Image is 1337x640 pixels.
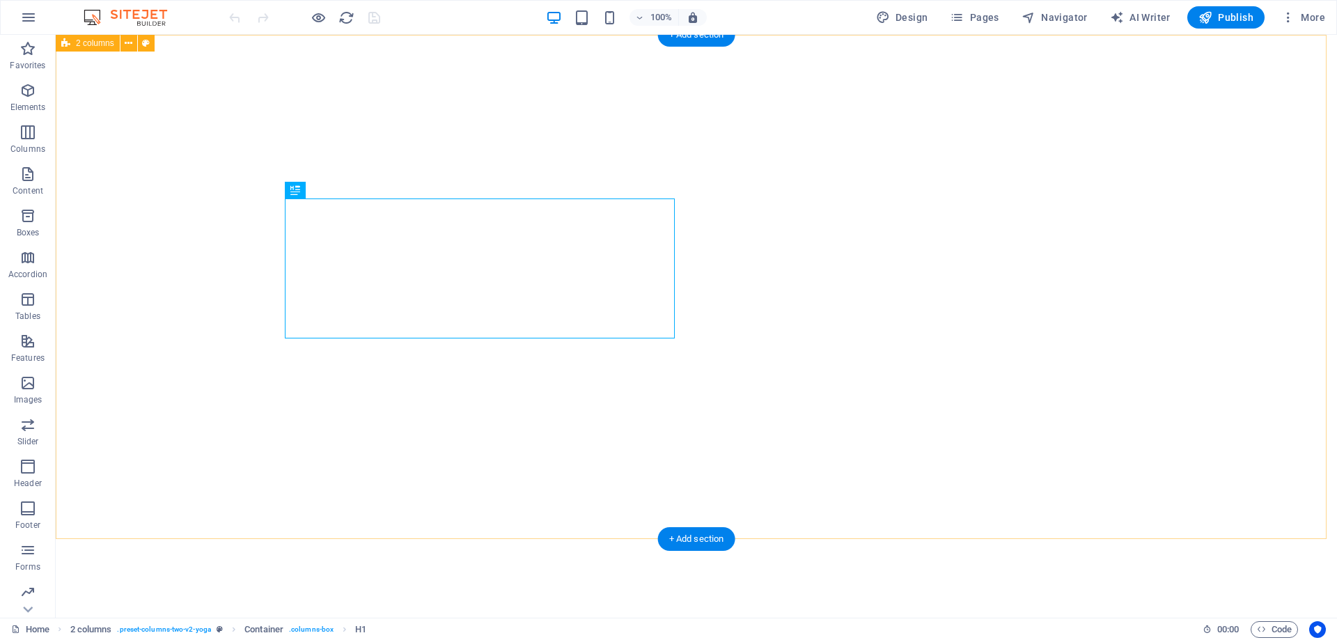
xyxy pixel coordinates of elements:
[1227,624,1229,634] span: :
[1104,6,1176,29] button: AI Writer
[1257,621,1292,638] span: Code
[289,621,334,638] span: . columns-box
[355,621,366,638] span: Click to select. Double-click to edit
[1022,10,1088,24] span: Navigator
[10,143,45,155] p: Columns
[338,9,354,26] button: reload
[76,39,114,47] span: 2 columns
[217,625,223,633] i: This element is a customizable preset
[338,10,354,26] i: Reload page
[70,621,112,638] span: Click to select. Double-click to edit
[244,621,283,638] span: Click to select. Double-click to edit
[1016,6,1093,29] button: Navigator
[944,6,1004,29] button: Pages
[310,9,327,26] button: Click here to leave preview mode and continue editing
[11,352,45,364] p: Features
[1281,10,1325,24] span: More
[658,23,735,47] div: + Add section
[1251,621,1298,638] button: Code
[1198,10,1253,24] span: Publish
[870,6,934,29] button: Design
[687,11,699,24] i: On resize automatically adjust zoom level to fit chosen device.
[15,311,40,322] p: Tables
[630,9,679,26] button: 100%
[15,520,40,531] p: Footer
[70,621,367,638] nav: breadcrumb
[15,561,40,572] p: Forms
[1110,10,1171,24] span: AI Writer
[8,269,47,280] p: Accordion
[14,478,42,489] p: Header
[17,227,40,238] p: Boxes
[13,185,43,196] p: Content
[1217,621,1239,638] span: 00 00
[876,10,928,24] span: Design
[1276,6,1331,29] button: More
[14,394,42,405] p: Images
[650,9,673,26] h6: 100%
[10,102,46,113] p: Elements
[80,9,185,26] img: Editor Logo
[1187,6,1265,29] button: Publish
[1309,621,1326,638] button: Usercentrics
[950,10,999,24] span: Pages
[658,527,735,551] div: + Add section
[11,621,49,638] a: Click to cancel selection. Double-click to open Pages
[1203,621,1240,638] h6: Session time
[10,60,45,71] p: Favorites
[117,621,211,638] span: . preset-columns-two-v2-yoga
[17,436,39,447] p: Slider
[870,6,934,29] div: Design (Ctrl+Alt+Y)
